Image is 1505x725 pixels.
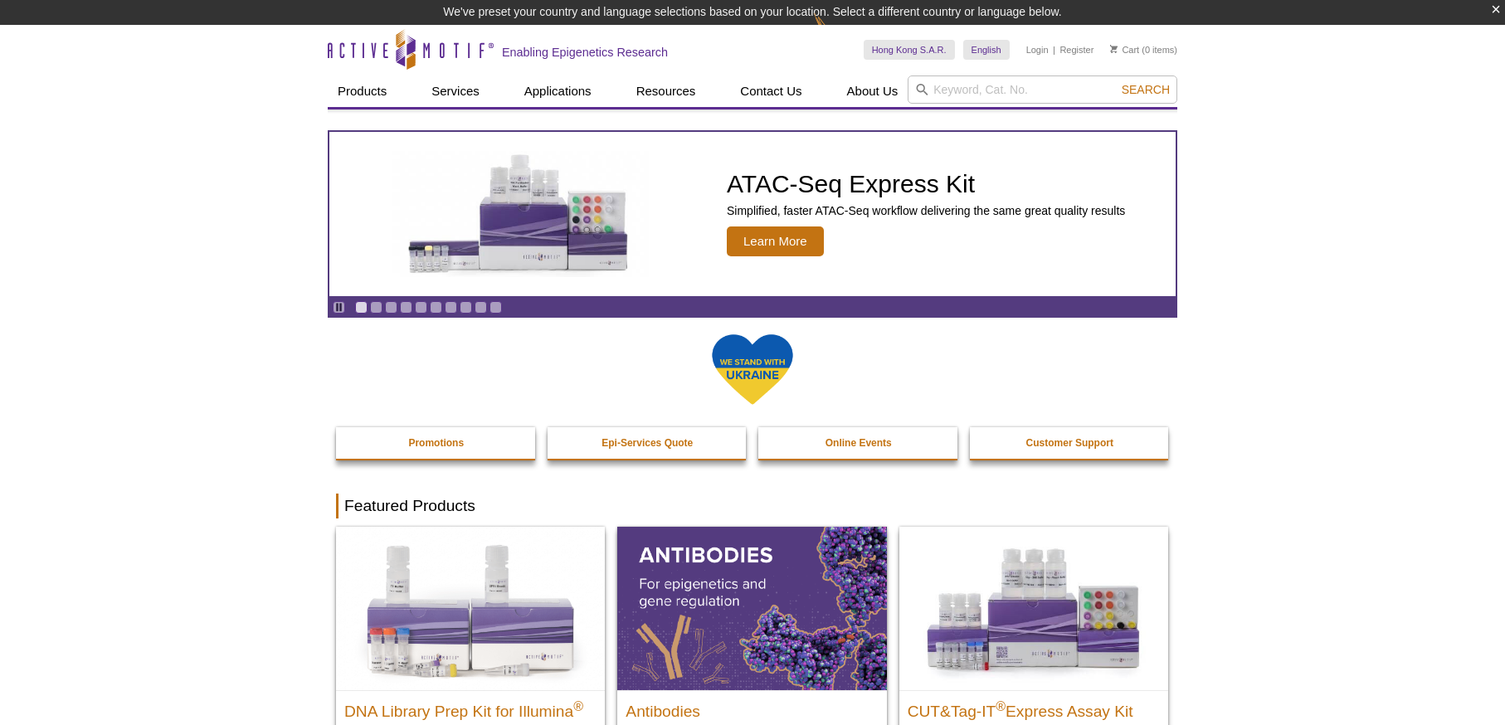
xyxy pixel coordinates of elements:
a: Epi-Services Quote [548,427,748,459]
a: Services [421,75,489,107]
img: All Antibodies [617,527,886,689]
a: Promotions [336,427,537,459]
a: Cart [1110,44,1139,56]
a: Go to slide 5 [415,301,427,314]
h2: CUT&Tag-IT Express Assay Kit [908,695,1160,720]
a: Register [1059,44,1093,56]
img: Change Here [814,12,858,51]
a: Go to slide 10 [489,301,502,314]
h2: ATAC-Seq Express Kit [727,172,1125,197]
a: Products [328,75,397,107]
li: (0 items) [1110,40,1177,60]
strong: Epi-Services Quote [602,437,693,449]
a: Toggle autoplay [333,301,345,314]
a: About Us [837,75,908,107]
span: Learn More [727,226,824,256]
a: Resources [626,75,706,107]
a: Go to slide 7 [445,301,457,314]
img: ATAC-Seq Express Kit [383,151,657,277]
p: Simplified, faster ATAC-Seq workflow delivering the same great quality results [727,203,1125,218]
a: Go to slide 3 [385,301,397,314]
li: | [1053,40,1055,60]
strong: Online Events [826,437,892,449]
sup: ® [573,698,583,713]
img: CUT&Tag-IT® Express Assay Kit [899,527,1168,689]
img: DNA Library Prep Kit for Illumina [336,527,605,689]
span: Search [1122,83,1170,96]
strong: Customer Support [1026,437,1113,449]
a: English [963,40,1010,60]
img: Your Cart [1110,45,1118,53]
a: Go to slide 4 [400,301,412,314]
h2: Antibodies [626,695,878,720]
a: Go to slide 6 [430,301,442,314]
strong: Promotions [408,437,464,449]
a: Applications [514,75,602,107]
a: Hong Kong S.A.R. [864,40,955,60]
a: Contact Us [730,75,811,107]
article: ATAC-Seq Express Kit [329,132,1176,296]
button: Search [1117,82,1175,97]
img: We Stand With Ukraine [711,333,794,406]
h2: Enabling Epigenetics Research [502,45,668,60]
a: Online Events [758,427,959,459]
a: ATAC-Seq Express Kit ATAC-Seq Express Kit Simplified, faster ATAC-Seq workflow delivering the sam... [329,132,1176,296]
a: Login [1026,44,1049,56]
h2: DNA Library Prep Kit for Illumina [344,695,597,720]
h2: Featured Products [336,494,1169,518]
a: Go to slide 8 [460,301,472,314]
a: Go to slide 9 [475,301,487,314]
input: Keyword, Cat. No. [908,75,1177,104]
a: Customer Support [970,427,1171,459]
a: Go to slide 1 [355,301,368,314]
a: Go to slide 2 [370,301,382,314]
sup: ® [996,698,1006,713]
